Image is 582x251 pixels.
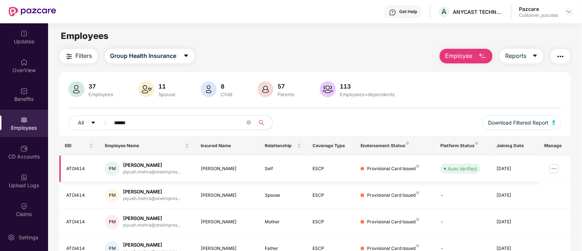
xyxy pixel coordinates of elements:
[99,136,195,156] th: Employee Name
[519,12,558,18] div: Customer_success
[105,143,184,149] span: Employee Name
[20,87,28,95] img: svg+xml;base64,PHN2ZyBpZD0iQmVuZWZpdHMiIHhtbG5zPSJodHRwOi8vd3d3LnczLm9yZy8yMDAwL3N2ZyIgd2lkdGg9Ij...
[440,143,485,149] div: Platform Status
[67,165,94,172] div: ATOI414
[91,120,96,126] span: caret-down
[442,7,447,16] span: A
[556,52,565,61] img: svg+xml;base64,PHN2ZyB4bWxucz0iaHR0cDovL3d3dy53My5vcmcvMjAwMC9zdmciIHdpZHRoPSIyNCIgaGVpZ2h0PSIyNC...
[307,136,355,156] th: Coverage Type
[138,81,154,97] img: svg+xml;base64,PHN2ZyB4bWxucz0iaHR0cDovL3d3dy53My5vcmcvMjAwMC9zdmciIHhtbG5zOnhsaW5rPSJodHRwOi8vd3...
[265,143,296,149] span: Relationship
[220,91,234,97] div: Child
[183,53,189,59] span: caret-down
[20,203,28,210] img: svg+xml;base64,PHN2ZyBpZD0iQ2xhaW0iIHhtbG5zPSJodHRwOi8vd3d3LnczLm9yZy8yMDAwL3N2ZyIgd2lkdGg9IjIwIi...
[339,83,397,90] div: 113
[16,234,40,241] div: Settings
[61,31,109,41] span: Employees
[123,162,181,169] div: [PERSON_NAME]
[367,219,419,225] div: Provisional Card Issued
[20,145,28,152] img: svg+xml;base64,PHN2ZyBpZD0iQ0RfQWNjb3VudHMiIGRhdGEtbmFtZT0iQ0QgQWNjb3VudHMiIHhtbG5zPSJodHRwOi8vd3...
[265,219,301,225] div: Mother
[65,52,74,61] img: svg+xml;base64,PHN2ZyB4bWxucz0iaHR0cDovL3d3dy53My5vcmcvMjAwMC9zdmciIHdpZHRoPSIyNCIgaGVpZ2h0PSIyNC...
[78,119,84,127] span: All
[491,136,539,156] th: Joining Date
[195,136,259,156] th: Insured Name
[59,49,98,63] button: Filters
[68,115,113,130] button: Allcaret-down
[247,119,251,126] span: close-circle
[276,91,296,97] div: Parents
[505,51,526,60] span: Reports
[532,53,538,59] span: caret-down
[105,161,119,176] div: PM
[259,136,307,156] th: Relationship
[519,5,558,12] div: Pazcare
[265,192,301,199] div: Spouse
[448,165,477,172] div: Auto Verified
[313,165,349,172] div: ESCP
[434,209,491,235] td: -
[361,143,429,149] div: Endorsement Status
[220,83,234,90] div: 8
[475,142,478,145] img: svg+xml;base64,PHN2ZyB4bWxucz0iaHR0cDovL3d3dy53My5vcmcvMjAwMC9zdmciIHdpZHRoPSI4IiBoZWlnaHQ9IjgiIH...
[67,219,94,225] div: ATOI414
[566,9,572,15] img: svg+xml;base64,PHN2ZyBpZD0iRHJvcGRvd24tMzJ4MzIiIHhtbG5zPSJodHRwOi8vd3d3LnczLm9yZy8yMDAwL3N2ZyIgd2...
[548,163,560,174] img: manageButton
[20,59,28,66] img: svg+xml;base64,PHN2ZyBpZD0iSG9tZSIgeG1sbnM9Imh0dHA6Ly93d3cudzMub3JnLzIwMDAvc3ZnIiB3aWR0aD0iMjAiIG...
[416,244,419,247] img: svg+xml;base64,PHN2ZyB4bWxucz0iaHR0cDovL3d3dy53My5vcmcvMjAwMC9zdmciIHdpZHRoPSI4IiBoZWlnaHQ9IjgiIH...
[65,143,88,149] span: EID
[539,136,571,156] th: Manage
[201,81,217,97] img: svg+xml;base64,PHN2ZyB4bWxucz0iaHR0cDovL3d3dy53My5vcmcvMjAwMC9zdmciIHhtbG5zOnhsaW5rPSJodHRwOi8vd3...
[399,9,417,15] div: Get Help
[440,49,492,63] button: Employee
[67,192,94,199] div: ATOI414
[105,215,119,229] div: PM
[105,188,119,203] div: PM
[68,81,84,97] img: svg+xml;base64,PHN2ZyB4bWxucz0iaHR0cDovL3d3dy53My5vcmcvMjAwMC9zdmciIHhtbG5zOnhsaW5rPSJodHRwOi8vd3...
[478,52,487,61] img: svg+xml;base64,PHN2ZyB4bWxucz0iaHR0cDovL3d3dy53My5vcmcvMjAwMC9zdmciIHhtbG5zOnhsaW5rPSJodHRwOi8vd3...
[123,188,181,195] div: [PERSON_NAME]
[157,83,177,90] div: 11
[255,115,273,130] button: search
[416,218,419,221] img: svg+xml;base64,PHN2ZyB4bWxucz0iaHR0cDovL3d3dy53My5vcmcvMjAwMC9zdmciIHdpZHRoPSI4IiBoZWlnaHQ9IjgiIH...
[105,49,194,63] button: Group Health Insurancecaret-down
[123,169,181,176] div: piyush.mehra@oneimpres...
[20,174,28,181] img: svg+xml;base64,PHN2ZyBpZD0iVXBsb2FkX0xvZ3MiIGRhdGEtbmFtZT0iVXBsb2FkIExvZ3MiIHhtbG5zPSJodHRwOi8vd3...
[434,182,491,209] td: -
[255,120,269,126] span: search
[123,195,181,202] div: piyush.mehra@oneimpres...
[320,81,336,97] img: svg+xml;base64,PHN2ZyB4bWxucz0iaHR0cDovL3d3dy53My5vcmcvMjAwMC9zdmciIHhtbG5zOnhsaW5rPSJodHRwOi8vd3...
[201,165,253,172] div: [PERSON_NAME]
[453,8,504,15] div: ANYCAST TECHNOLOGY PRIVATE LIMITED
[552,120,556,125] img: svg+xml;base64,PHN2ZyB4bWxucz0iaHR0cDovL3d3dy53My5vcmcvMjAwMC9zdmciIHhtbG5zOnhsaW5rPSJodHRwOi8vd3...
[339,91,397,97] div: Employees+dependents
[367,165,419,172] div: Provisional Card Issued
[201,219,253,225] div: [PERSON_NAME]
[276,83,296,90] div: 57
[445,51,472,60] span: Employee
[416,165,419,168] img: svg+xml;base64,PHN2ZyB4bWxucz0iaHR0cDovL3d3dy53My5vcmcvMjAwMC9zdmciIHdpZHRoPSI4IiBoZWlnaHQ9IjgiIH...
[313,219,349,225] div: ESCP
[157,91,177,97] div: Spouse
[87,91,115,97] div: Employees
[257,81,274,97] img: svg+xml;base64,PHN2ZyB4bWxucz0iaHR0cDovL3d3dy53My5vcmcvMjAwMC9zdmciIHhtbG5zOnhsaW5rPSJodHRwOi8vd3...
[488,119,548,127] span: Download Filtered Report
[87,83,115,90] div: 37
[389,9,396,16] img: svg+xml;base64,PHN2ZyBpZD0iSGVscC0zMngzMiIgeG1sbnM9Imh0dHA6Ly93d3cudzMub3JnLzIwMDAvc3ZnIiB3aWR0aD...
[247,120,251,125] span: close-circle
[313,192,349,199] div: ESCP
[500,49,543,63] button: Reportscaret-down
[8,234,15,241] img: svg+xml;base64,PHN2ZyBpZD0iU2V0dGluZy0yMHgyMCIgeG1sbnM9Imh0dHA6Ly93d3cudzMub3JnLzIwMDAvc3ZnIiB3aW...
[367,192,419,199] div: Provisional Card Issued
[59,136,99,156] th: EID
[9,7,56,16] img: New Pazcare Logo
[123,222,181,229] div: piyush.mehra@oneimpres...
[265,165,301,172] div: Self
[496,219,533,225] div: [DATE]
[406,142,409,145] img: svg+xml;base64,PHN2ZyB4bWxucz0iaHR0cDovL3d3dy53My5vcmcvMjAwMC9zdmciIHdpZHRoPSI4IiBoZWlnaHQ9IjgiIH...
[496,192,533,199] div: [DATE]
[20,30,28,37] img: svg+xml;base64,PHN2ZyBpZD0iVXBkYXRlZCIgeG1sbnM9Imh0dHA6Ly93d3cudzMub3JnLzIwMDAvc3ZnIiB3aWR0aD0iMj...
[76,51,92,60] span: Filters
[482,115,562,130] button: Download Filtered Report
[123,242,181,248] div: [PERSON_NAME]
